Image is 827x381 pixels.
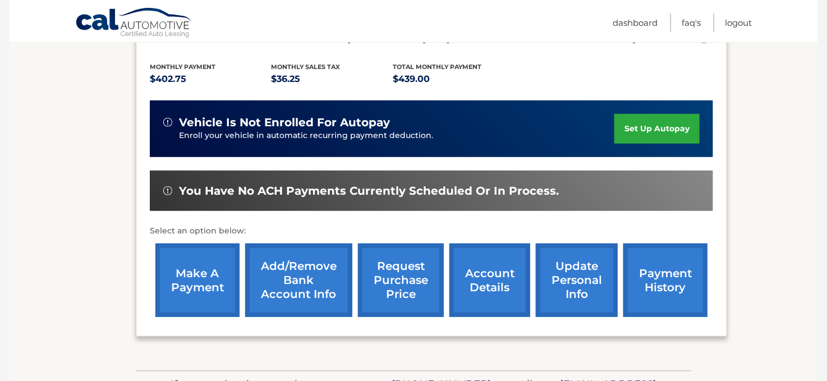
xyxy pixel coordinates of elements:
[272,71,393,87] p: $36.25
[150,63,215,71] span: Monthly Payment
[614,114,700,144] a: set up autopay
[163,118,172,127] img: alert-white.svg
[272,63,341,71] span: Monthly sales Tax
[179,116,390,130] span: vehicle is not enrolled for autopay
[150,224,713,238] p: Select an option below:
[75,7,193,40] a: Cal Automotive
[613,13,658,32] a: Dashboard
[393,71,514,87] p: $439.00
[358,244,444,317] a: request purchase price
[179,184,559,198] span: You have no ACH payments currently scheduled or in process.
[682,13,701,32] a: FAQ's
[245,244,352,317] a: Add/Remove bank account info
[536,244,618,317] a: update personal info
[155,244,240,317] a: make a payment
[163,186,172,195] img: alert-white.svg
[179,130,614,142] p: Enroll your vehicle in automatic recurring payment deduction.
[150,71,272,87] p: $402.75
[623,244,707,317] a: payment history
[449,244,530,317] a: account details
[725,13,752,32] a: Logout
[393,63,481,71] span: Total Monthly Payment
